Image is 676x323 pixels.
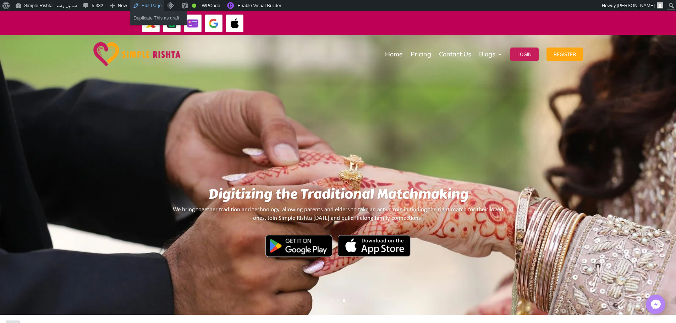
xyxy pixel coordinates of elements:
[192,4,196,8] div: Good
[649,297,663,312] img: Messenger
[479,37,502,72] a: Blogs
[171,206,506,260] : We bring together tradition and technology, allowing parents and elders to take an active role in...
[439,37,471,72] a: Contact Us
[130,13,187,23] a: Duplicate This as draft
[385,37,403,72] a: Home
[546,48,583,61] button: Register
[617,3,655,8] span: [PERSON_NAME]
[337,299,339,302] a: 2
[171,186,506,206] h1: Digitizing the Traditional Matchmaking
[510,37,539,72] a: Login
[411,37,431,72] a: Pricing
[343,299,345,302] a: 3
[510,48,539,61] button: Login
[546,37,583,72] a: Register
[265,235,332,257] img: Google Play
[331,299,333,302] a: 1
